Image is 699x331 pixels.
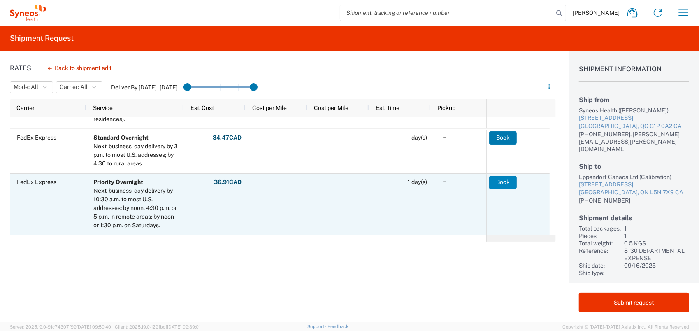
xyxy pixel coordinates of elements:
span: Est. Cost [190,105,214,111]
span: Server: 2025.19.0-91c74307f99 [10,324,111,329]
h2: Ship to [579,163,689,170]
a: [STREET_ADDRESS][GEOGRAPHIC_DATA], QC G1P 0A2 CA [579,114,689,130]
button: Mode: All [10,81,53,93]
span: Cost per Mile [252,105,287,111]
span: Carrier: All [60,83,88,91]
span: FedEx Express [17,134,56,141]
b: Priority Overnight [93,179,143,185]
button: Book [489,131,517,145]
input: Shipment, tracking or reference number [340,5,553,21]
h2: Shipment details [579,214,689,222]
span: FedEx Express [17,179,56,185]
strong: 36.91 CAD [214,178,242,186]
div: By 4:30 p.m. in 2 business days to most areas (by 7 p.m. to residences). [93,98,180,124]
div: Next-business-day delivery by 3 p.m. to most U.S. addresses; by 4:30 to rural areas. [93,142,180,168]
span: 1 day(s) [408,134,427,141]
b: Standard Overnight [93,134,149,141]
div: Eppendorf Canada Ltd (Calibration) [579,173,689,181]
div: [STREET_ADDRESS] [579,181,689,189]
span: Client: 2025.19.0-129fbcf [115,324,200,329]
div: 0.5 KGS [624,240,689,247]
span: Pickup [437,105,455,111]
button: Book [489,176,517,189]
a: [STREET_ADDRESS][GEOGRAPHIC_DATA], ON L5N 7X9 CA [579,181,689,197]
div: [GEOGRAPHIC_DATA], QC G1P 0A2 CA [579,122,689,131]
div: [STREET_ADDRESS] [579,114,689,122]
h2: Ship from [579,96,689,104]
h1: Rates [10,64,31,72]
div: Total packages: [579,225,621,232]
span: Mode: All [14,83,38,91]
button: Back to shipment edit [41,61,118,75]
div: Next-business-day delivery by 10:30 a.m. to most U.S. addresses; by noon, 4:30 p.m. or 5 p.m. in ... [93,186,180,230]
div: [PHONE_NUMBER], [PERSON_NAME][EMAIL_ADDRESS][PERSON_NAME][DOMAIN_NAME] [579,131,689,153]
h2: Shipment Request [10,33,74,43]
h1: Shipment Information [579,65,689,82]
div: Syneos Health ([PERSON_NAME]) [579,107,689,114]
div: Total weight: [579,240,621,247]
div: Ship date: [579,262,621,269]
a: Support [307,324,328,329]
strong: 34.47 CAD [213,134,242,142]
span: Copyright © [DATE]-[DATE] Agistix Inc., All Rights Reserved [562,323,689,331]
label: Deliver By [DATE] - [DATE] [111,84,178,91]
div: Reference: [579,247,621,262]
div: Pieces [579,232,621,240]
a: Feedback [327,324,348,329]
button: Carrier: All [56,81,102,93]
button: 34.47CAD [212,131,242,145]
div: [GEOGRAPHIC_DATA], ON L5N 7X9 CA [579,189,689,197]
button: 36.91CAD [214,176,242,189]
span: [DATE] 09:50:40 [77,324,111,329]
span: Cost per Mile [314,105,348,111]
span: Est. Time [376,105,399,111]
div: 8130 DEPARTMENTAL EXPENSE [624,247,689,262]
div: 09/16/2025 [624,262,689,269]
div: [PHONE_NUMBER] [579,197,689,204]
div: 1 [624,232,689,240]
div: Ship type: [579,269,621,277]
span: [PERSON_NAME] [573,9,620,16]
span: Carrier [16,105,35,111]
span: 1 day(s) [408,179,427,185]
span: [DATE] 09:39:01 [167,324,200,329]
div: 1 [624,225,689,232]
span: Service [93,105,113,111]
button: Submit request [579,293,689,312]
